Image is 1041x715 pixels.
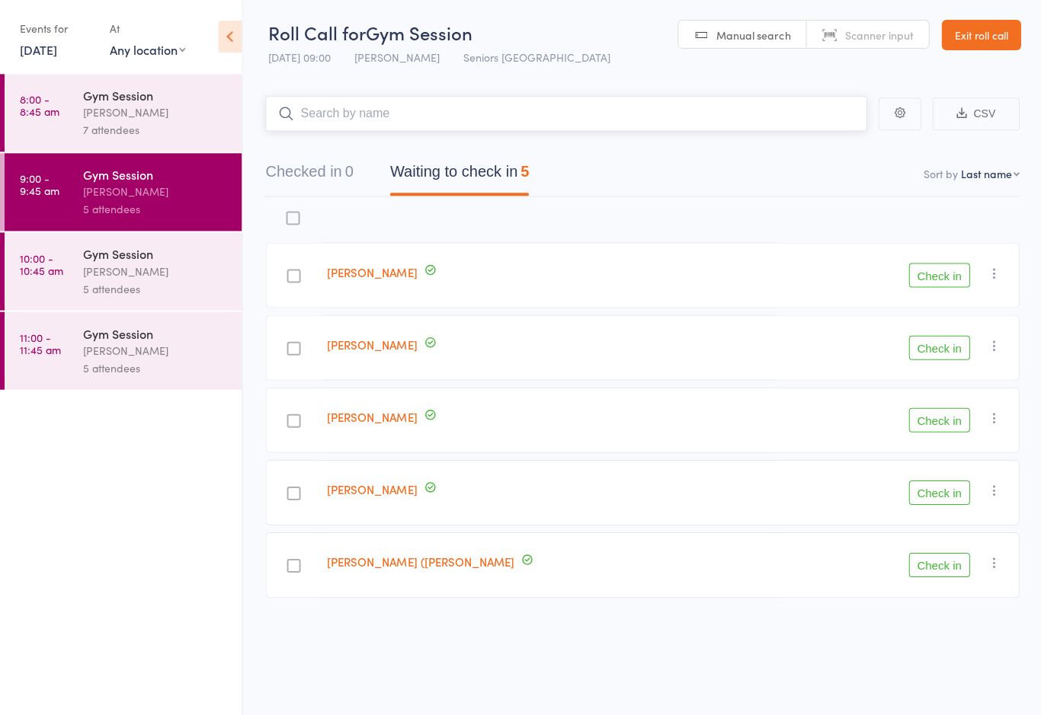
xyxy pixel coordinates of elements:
a: [PERSON_NAME] ([PERSON_NAME] [327,554,514,570]
button: Check in [908,480,969,505]
div: 5 attendees [83,201,229,219]
a: [PERSON_NAME] [327,337,417,353]
span: [DATE] 09:00 [267,50,330,65]
span: Gym Session [365,21,472,46]
div: Gym Session [83,88,229,104]
button: Check in [908,263,969,288]
label: Sort by [922,167,956,182]
input: Search by name [265,97,866,132]
time: 8:00 - 8:45 am [20,94,59,118]
div: Gym Session [83,246,229,263]
button: CSV [931,98,1018,131]
a: [PERSON_NAME] [327,409,417,425]
a: 10:00 -10:45 amGym Session[PERSON_NAME]5 attendees [5,233,242,311]
a: 8:00 -8:45 amGym Session[PERSON_NAME]7 attendees [5,75,242,152]
button: Check in [908,553,969,577]
button: Waiting to check in5 [389,156,528,196]
div: 0 [344,164,353,180]
a: [DATE] [20,42,57,59]
span: Seniors [GEOGRAPHIC_DATA] [463,50,610,65]
div: 5 attendees [83,280,229,298]
span: Manual search [716,28,790,43]
time: 9:00 - 9:45 am [20,173,59,197]
time: 11:00 - 11:45 am [20,331,61,356]
div: At [110,17,185,42]
div: Last name [959,167,1011,182]
div: 5 [520,164,528,180]
a: 11:00 -11:45 amGym Session[PERSON_NAME]5 attendees [5,312,242,390]
div: [PERSON_NAME] [83,104,229,122]
div: Gym Session [83,325,229,342]
div: [PERSON_NAME] [83,263,229,280]
button: Checked in0 [265,156,353,196]
a: [PERSON_NAME] [327,264,417,280]
div: [PERSON_NAME] [83,184,229,201]
span: Roll Call for [267,21,365,46]
div: 7 attendees [83,122,229,139]
div: [PERSON_NAME] [83,342,229,359]
time: 10:00 - 10:45 am [20,252,63,276]
button: Check in [908,408,969,433]
a: [PERSON_NAME] [327,481,417,497]
a: Exit roll call [940,21,1020,51]
button: Check in [908,336,969,360]
a: 9:00 -9:45 amGym Session[PERSON_NAME]5 attendees [5,154,242,231]
div: 5 attendees [83,359,229,377]
div: Gym Session [83,167,229,184]
div: Any location [110,42,185,59]
span: Scanner input [844,28,912,43]
div: Events for [20,17,94,42]
span: [PERSON_NAME] [354,50,439,65]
